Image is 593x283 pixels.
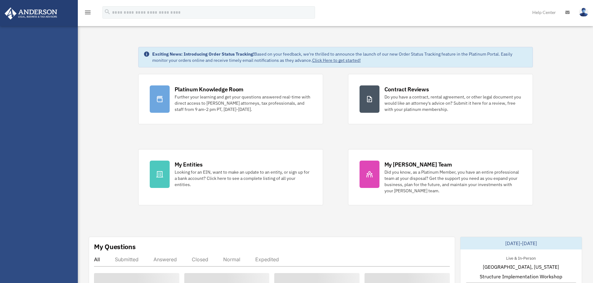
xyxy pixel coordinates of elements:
i: menu [84,9,92,16]
a: My [PERSON_NAME] Team Did you know, as a Platinum Member, you have an entire professional team at... [348,149,533,205]
div: [DATE]-[DATE] [460,237,582,249]
strong: Exciting News: Introducing Order Status Tracking! [152,51,254,57]
div: Looking for an EIN, want to make an update to an entity, or sign up for a bank account? Click her... [175,169,312,188]
div: Further your learning and get your questions answered real-time with direct access to [PERSON_NAM... [175,94,312,112]
div: Did you know, as a Platinum Member, you have an entire professional team at your disposal? Get th... [384,169,521,194]
i: search [104,8,111,15]
div: Platinum Knowledge Room [175,85,244,93]
span: [GEOGRAPHIC_DATA], [US_STATE] [483,263,559,271]
div: Closed [192,256,208,262]
div: All [94,256,100,262]
div: Contract Reviews [384,85,429,93]
a: Contract Reviews Do you have a contract, rental agreement, or other legal document you would like... [348,74,533,124]
a: menu [84,11,92,16]
div: Expedited [255,256,279,262]
div: Based on your feedback, we're thrilled to announce the launch of our new Order Status Tracking fe... [152,51,528,63]
a: My Entities Looking for an EIN, want to make an update to an entity, or sign up for a bank accoun... [138,149,323,205]
img: User Pic [579,8,588,17]
div: My [PERSON_NAME] Team [384,161,452,168]
div: Answered [153,256,177,262]
div: Submitted [115,256,139,262]
div: Live & In-Person [501,254,541,261]
img: Anderson Advisors Platinum Portal [3,7,59,20]
div: Normal [223,256,240,262]
div: Do you have a contract, rental agreement, or other legal document you would like an attorney's ad... [384,94,521,112]
a: Click Here to get started! [312,57,361,63]
span: Structure Implementation Workshop [480,273,562,280]
div: My Questions [94,242,136,251]
a: Platinum Knowledge Room Further your learning and get your questions answered real-time with dire... [138,74,323,124]
div: My Entities [175,161,203,168]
